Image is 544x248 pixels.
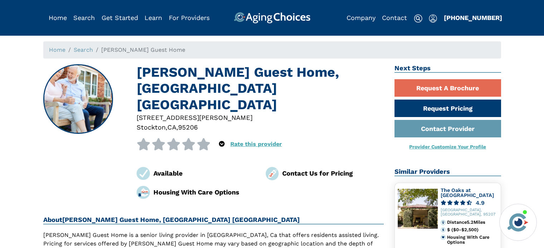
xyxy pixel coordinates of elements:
[169,14,210,21] a: For Providers
[230,141,282,147] a: Rate this provider
[49,46,65,53] a: Home
[153,168,255,178] div: Available
[166,123,167,131] span: ,
[137,113,384,122] div: [STREET_ADDRESS][PERSON_NAME]
[441,235,446,240] img: primary.svg
[441,208,498,217] div: [GEOGRAPHIC_DATA], [GEOGRAPHIC_DATA], 95207
[441,227,446,232] img: cost.svg
[137,123,166,131] span: Stockton
[44,65,112,133] img: Cabrera's Guest Home, Stockton CA
[153,187,255,197] div: Housing With Care Options
[394,120,501,137] a: Contact Provider
[394,168,501,176] h2: Similar Providers
[347,14,376,21] a: Company
[506,210,530,234] img: avatar
[102,14,138,21] a: Get Started
[167,123,176,131] span: CA
[476,200,485,206] div: 4.9
[409,144,486,150] a: Provider Customize Your Profile
[101,46,185,53] span: [PERSON_NAME] Guest Home
[447,220,498,225] div: Distance 5.2 Miles
[178,122,198,132] div: 95206
[176,123,178,131] span: ,
[144,14,162,21] a: Learn
[394,79,501,97] a: Request A Brochure
[414,14,422,23] img: search-icon.svg
[234,12,310,24] img: AgingChoices
[382,14,407,21] a: Contact
[394,64,501,73] h2: Next Steps
[441,220,446,225] img: distance.svg
[74,46,93,53] a: Search
[447,227,498,232] div: $ ($0-$2,500)
[441,200,498,206] a: 4.9
[49,14,67,21] a: Home
[137,64,384,113] h1: [PERSON_NAME] Guest Home, [GEOGRAPHIC_DATA] [GEOGRAPHIC_DATA]
[73,14,95,21] a: Search
[282,168,384,178] div: Contact Us for Pricing
[429,14,437,23] img: user-icon.svg
[444,14,502,21] a: [PHONE_NUMBER]
[219,138,225,150] div: Popover trigger
[43,216,384,224] h2: About [PERSON_NAME] Guest Home, [GEOGRAPHIC_DATA] [GEOGRAPHIC_DATA]
[441,187,494,198] a: The Oaks at [GEOGRAPHIC_DATA]
[429,12,437,24] div: Popover trigger
[394,100,501,117] a: Request Pricing
[73,12,95,24] div: Popover trigger
[43,41,501,59] nav: breadcrumb
[447,235,498,245] div: Housing With Care Options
